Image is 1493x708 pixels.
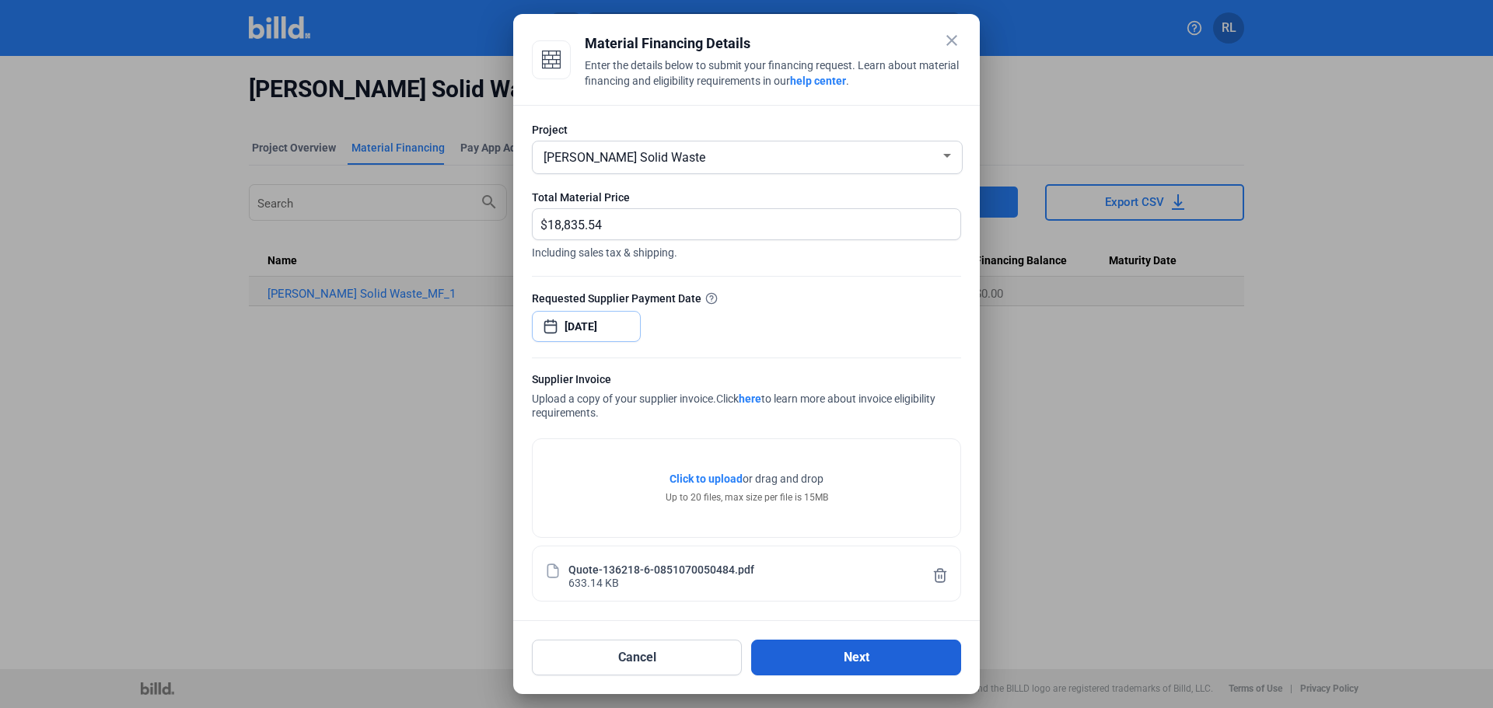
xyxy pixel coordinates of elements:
[532,640,742,675] button: Cancel
[790,75,846,87] a: help center
[547,209,942,239] input: 0.00
[846,75,849,87] span: .
[532,392,935,419] span: Click to learn more about invoice eligibility requirements.
[532,290,961,306] div: Requested Supplier Payment Date
[543,311,558,326] button: Open calendar
[666,490,828,504] div: Up to 20 files, max size per file is 15MB
[739,392,761,405] a: here
[942,31,961,50] mat-icon: close
[568,562,754,575] div: Quote-136218-6-0851070050484.pdf
[532,240,961,260] span: Including sales tax & shipping.
[743,471,823,487] span: or drag and drop
[751,640,961,675] button: Next
[585,33,961,54] div: Material Financing Details
[565,317,631,336] input: Select date
[544,150,705,165] span: [PERSON_NAME] Solid Waste
[532,371,961,423] div: Upload a copy of your supplier invoice.
[585,58,961,92] div: Enter the details below to submit your financing request. Learn about material financing and elig...
[568,575,619,588] div: 633.14 KB
[532,122,961,138] div: Project
[532,190,961,205] div: Total Material Price
[670,473,743,485] span: Click to upload
[533,209,547,235] span: $
[532,371,961,391] div: Supplier Invoice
